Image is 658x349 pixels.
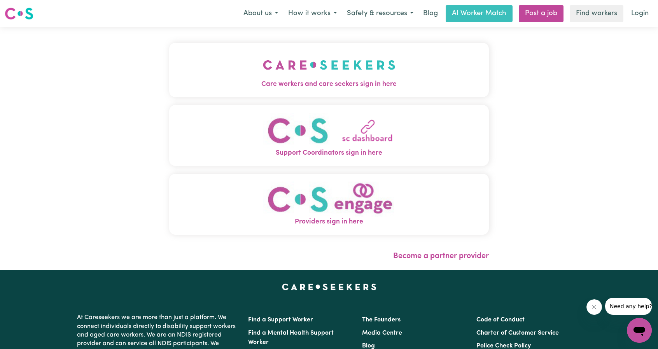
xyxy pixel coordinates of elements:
[476,330,559,336] a: Charter of Customer Service
[5,5,47,12] span: Need any help?
[169,105,489,166] button: Support Coordinators sign in here
[283,5,342,22] button: How it works
[169,217,489,227] span: Providers sign in here
[282,284,376,290] a: Careseekers home page
[362,317,401,323] a: The Founders
[476,343,531,349] a: Police Check Policy
[248,330,334,346] a: Find a Mental Health Support Worker
[626,5,653,22] a: Login
[393,252,489,260] a: Become a partner provider
[362,330,402,336] a: Media Centre
[605,298,652,315] iframe: Message from company
[342,5,418,22] button: Safety & resources
[586,299,602,315] iframe: Close message
[169,79,489,89] span: Care workers and care seekers sign in here
[362,343,375,349] a: Blog
[169,148,489,158] span: Support Coordinators sign in here
[169,174,489,235] button: Providers sign in here
[519,5,563,22] a: Post a job
[446,5,513,22] a: AI Worker Match
[418,5,443,22] a: Blog
[570,5,623,22] a: Find workers
[248,317,313,323] a: Find a Support Worker
[238,5,283,22] button: About us
[5,5,33,23] a: Careseekers logo
[627,318,652,343] iframe: Button to launch messaging window
[169,43,489,97] button: Care workers and care seekers sign in here
[476,317,525,323] a: Code of Conduct
[5,7,33,21] img: Careseekers logo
